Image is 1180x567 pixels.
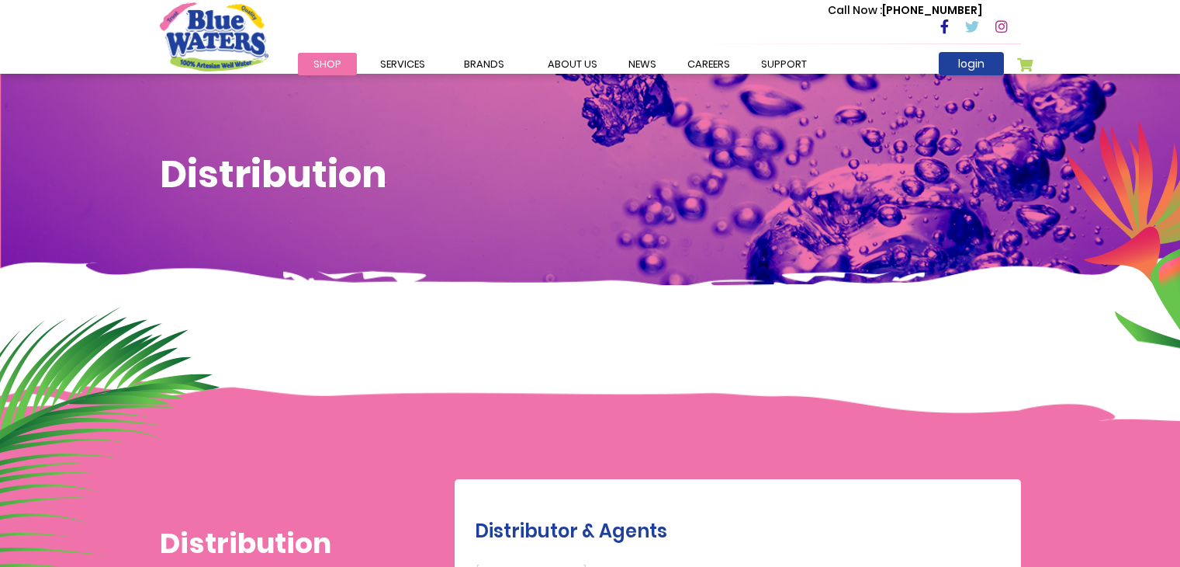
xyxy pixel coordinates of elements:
span: Call Now : [828,2,882,18]
a: Shop [298,53,357,75]
span: Services [380,57,425,71]
a: Brands [448,53,520,75]
a: store logo [160,2,268,71]
p: [PHONE_NUMBER] [828,2,982,19]
a: careers [672,53,746,75]
h1: Distribution [160,152,1021,197]
span: Brands [464,57,504,71]
a: News [613,53,672,75]
h1: Distribution [160,527,358,560]
a: about us [532,53,613,75]
a: login [939,52,1004,75]
h2: Distributor & Agents [475,520,1013,543]
span: Shop [313,57,341,71]
a: support [746,53,822,75]
a: Services [365,53,441,75]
